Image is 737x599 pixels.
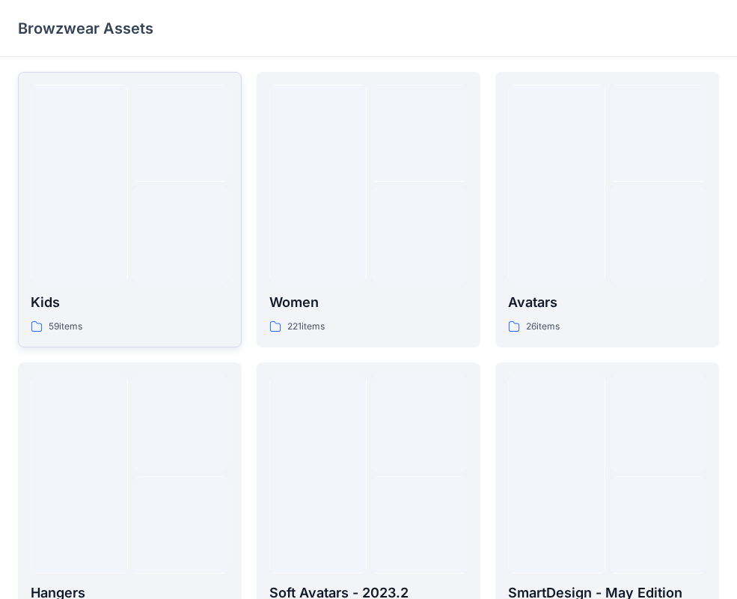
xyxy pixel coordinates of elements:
a: Kids59items [18,72,242,347]
p: Kids [31,292,229,313]
p: 59 items [49,319,82,335]
p: Avatars [508,292,706,313]
p: Women [269,292,468,313]
p: 221 items [287,319,325,335]
p: Browzwear Assets [18,18,153,39]
a: Avatars26items [495,72,719,347]
a: Women221items [257,72,480,347]
p: 26 items [526,319,560,335]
